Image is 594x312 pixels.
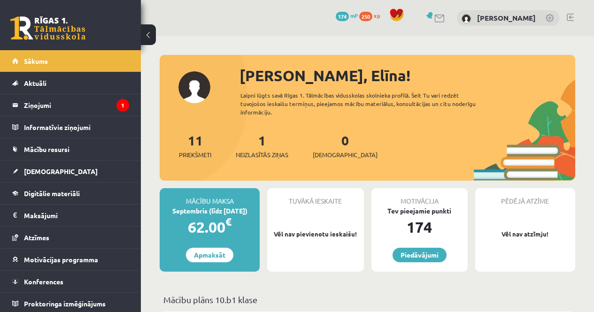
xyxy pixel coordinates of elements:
legend: Ziņojumi [24,94,129,116]
span: Atzīmes [24,233,49,242]
span: Konferences [24,277,63,286]
legend: Informatīvie ziņojumi [24,116,129,138]
div: 174 [371,216,468,238]
a: Aktuāli [12,72,129,94]
span: Sākums [24,57,48,65]
p: Vēl nav atzīmju! [480,229,571,239]
a: Konferences [12,271,129,292]
a: Informatīvie ziņojumi [12,116,129,138]
a: [DEMOGRAPHIC_DATA] [12,160,129,182]
a: Rīgas 1. Tālmācības vidusskola [10,16,85,40]
div: 62.00 [160,216,260,238]
div: Pēdējā atzīme [475,188,575,206]
span: € [225,215,231,228]
a: Digitālie materiāli [12,183,129,204]
a: 1Neizlasītās ziņas [236,132,288,160]
legend: Maksājumi [24,205,129,226]
span: Mācību resursi [24,145,69,153]
a: 250 xp [359,12,385,19]
span: 250 [359,12,372,21]
div: Motivācija [371,188,468,206]
a: Mācību resursi [12,138,129,160]
a: Motivācijas programma [12,249,129,270]
a: 0[DEMOGRAPHIC_DATA] [313,132,378,160]
span: Proktoringa izmēģinājums [24,299,106,308]
div: Septembris (līdz [DATE]) [160,206,260,216]
a: Atzīmes [12,227,129,248]
span: [DEMOGRAPHIC_DATA] [313,150,378,160]
a: Maksājumi [12,205,129,226]
span: xp [374,12,380,19]
div: Laipni lūgts savā Rīgas 1. Tālmācības vidusskolas skolnieka profilā. Šeit Tu vari redzēt tuvojošo... [240,91,490,116]
span: Neizlasītās ziņas [236,150,288,160]
i: 1 [116,99,129,112]
a: Apmaksāt [186,248,233,262]
span: [DEMOGRAPHIC_DATA] [24,167,98,175]
a: Ziņojumi1 [12,94,129,116]
div: Tev pieejamie punkti [371,206,468,216]
img: Elīna Freimane [462,14,471,23]
div: Mācību maksa [160,188,260,206]
p: Mācību plāns 10.b1 klase [163,293,571,306]
span: Digitālie materiāli [24,189,80,198]
div: Tuvākā ieskaite [267,188,363,206]
p: Vēl nav pievienotu ieskaišu! [272,229,359,239]
span: mP [350,12,358,19]
div: [PERSON_NAME], Elīna! [239,64,575,87]
span: 174 [336,12,349,21]
span: Motivācijas programma [24,255,98,264]
a: Piedāvājumi [393,248,447,262]
span: Priekšmeti [179,150,211,160]
a: 174 mP [336,12,358,19]
span: Aktuāli [24,79,46,87]
a: 11Priekšmeti [179,132,211,160]
a: Sākums [12,50,129,72]
a: [PERSON_NAME] [477,13,536,23]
